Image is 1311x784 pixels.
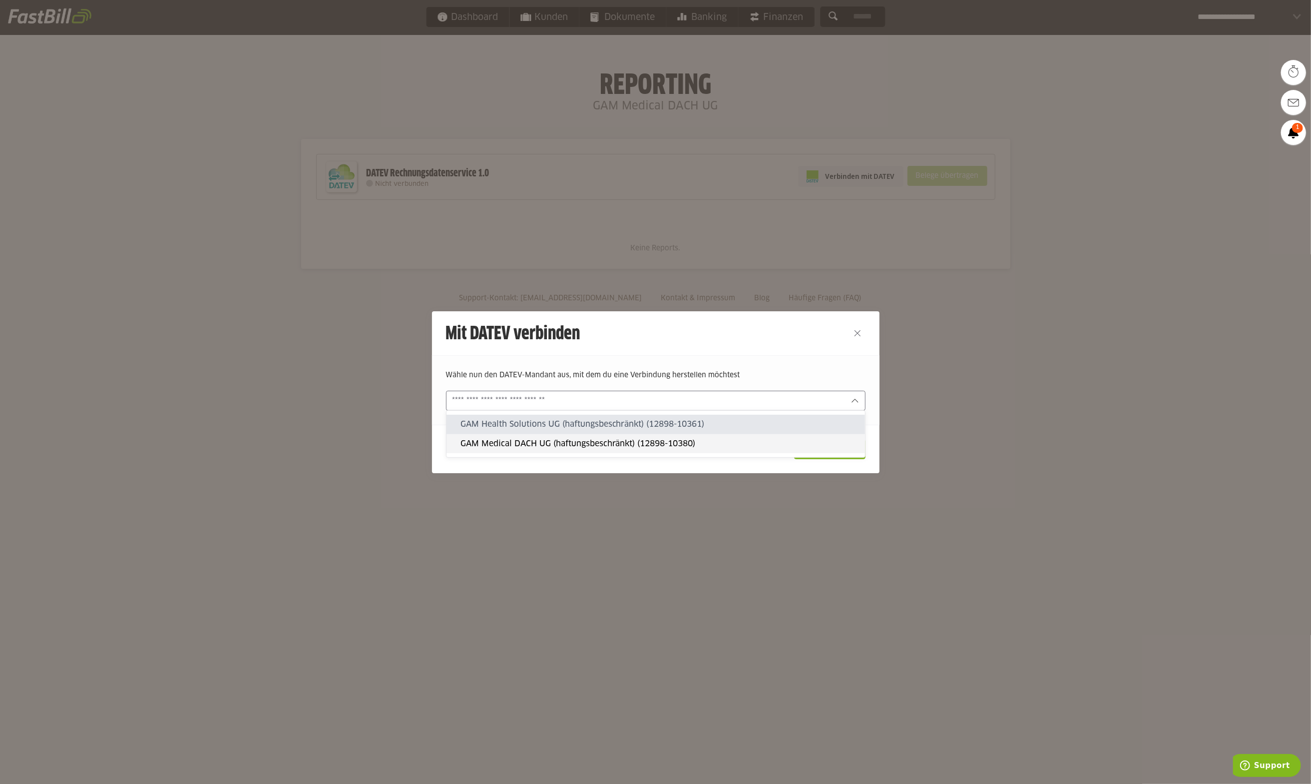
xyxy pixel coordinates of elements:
[446,370,866,381] p: Wähle nun den DATEV-Mandant aus, mit dem du eine Verbindung herstellen möchtest
[446,434,865,453] sl-option: GAM Medical DACH UG (haftungsbeschränkt) (12898-10380)
[1233,754,1301,779] iframe: Opens a widget where you can find more information
[446,415,865,434] sl-option: GAM Health Solutions UG (haftungsbeschränkt) (12898-10361)
[1281,120,1306,145] a: 1
[1292,123,1303,133] span: 1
